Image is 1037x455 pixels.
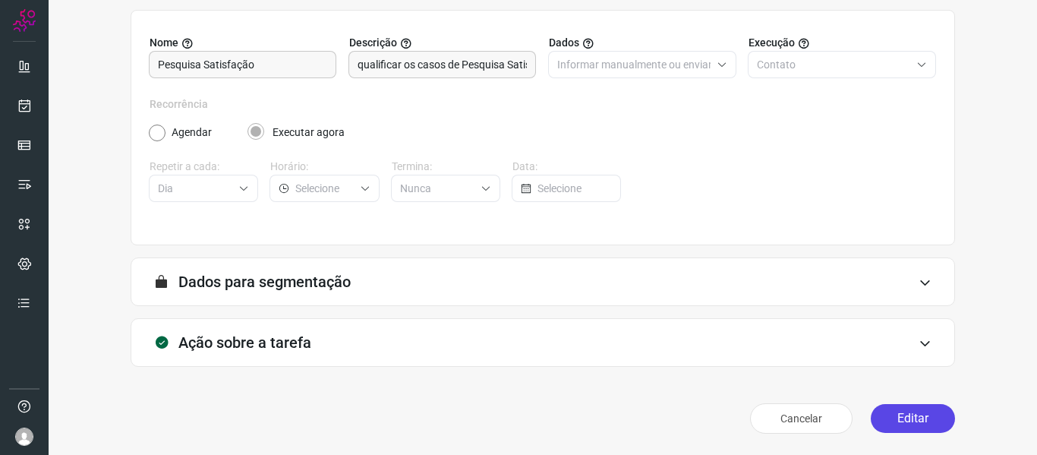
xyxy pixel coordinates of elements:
input: Selecione [537,175,611,201]
label: Executar agora [273,125,345,141]
button: Cancelar [750,403,853,434]
label: Termina: [392,159,500,175]
input: Selecione [158,175,232,201]
span: Nome [150,35,178,51]
h3: Ação sobre a tarefa [178,333,311,352]
input: Selecione o tipo de envio [557,52,711,77]
span: Dados [549,35,579,51]
h3: Dados para segmentação [178,273,351,291]
label: Agendar [172,125,212,141]
label: Data: [512,159,621,175]
input: Forneça uma breve descrição da sua tarefa. [358,52,527,77]
input: Selecione o tipo de envio [757,52,910,77]
span: Descrição [349,35,397,51]
input: Selecione [400,175,474,201]
label: Recorrência [150,96,936,112]
label: Horário: [270,159,379,175]
input: Digite o nome para a sua tarefa. [158,52,327,77]
img: avatar-user-boy.jpg [15,428,33,446]
input: Selecione [295,175,353,201]
button: Editar [871,404,955,433]
img: Logo [13,9,36,32]
label: Repetir a cada: [150,159,258,175]
span: Execução [749,35,795,51]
